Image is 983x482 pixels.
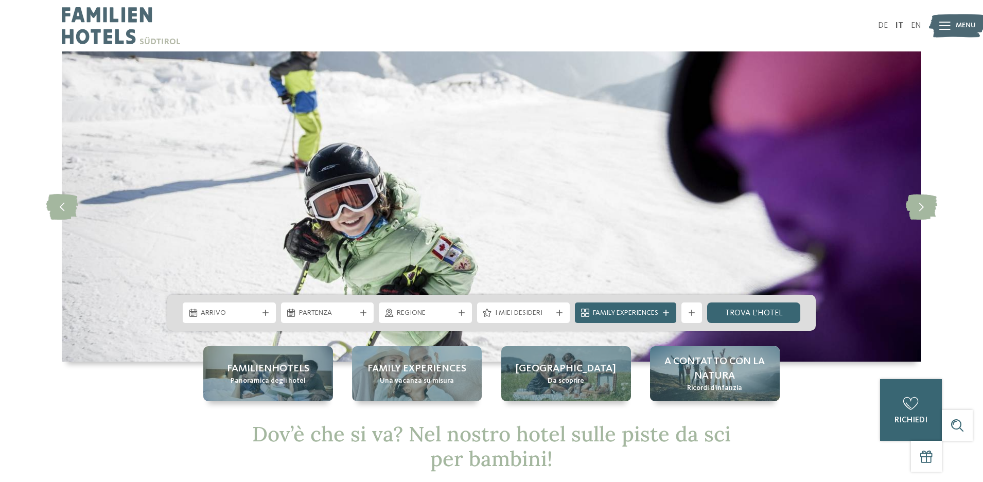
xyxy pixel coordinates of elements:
a: Hotel sulle piste da sci per bambini: divertimento senza confini [GEOGRAPHIC_DATA] Da scoprire [501,346,631,401]
span: Ricordi d’infanzia [687,383,742,394]
span: Regione [397,308,454,318]
a: richiedi [880,379,942,441]
span: Arrivo [201,308,258,318]
span: Familienhotels [227,362,309,376]
a: IT [896,22,903,30]
span: I miei desideri [495,308,552,318]
span: Da scoprire [548,376,584,386]
span: Una vacanza su misura [380,376,454,386]
a: DE [878,22,888,30]
span: richiedi [894,416,927,424]
span: Dov’è che si va? Nel nostro hotel sulle piste da sci per bambini! [252,421,731,472]
span: Menu [956,21,976,31]
a: EN [911,22,921,30]
span: [GEOGRAPHIC_DATA] [516,362,616,376]
a: Hotel sulle piste da sci per bambini: divertimento senza confini Familienhotels Panoramica degli ... [203,346,333,401]
a: Hotel sulle piste da sci per bambini: divertimento senza confini A contatto con la natura Ricordi... [650,346,780,401]
a: trova l’hotel [707,302,800,323]
span: Panoramica degli hotel [231,376,306,386]
a: Hotel sulle piste da sci per bambini: divertimento senza confini Family experiences Una vacanza s... [352,346,482,401]
span: A contatto con la natura [660,354,769,383]
span: Family Experiences [593,308,658,318]
span: Family experiences [367,362,466,376]
img: Hotel sulle piste da sci per bambini: divertimento senza confini [62,51,921,362]
span: Partenza [299,308,356,318]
